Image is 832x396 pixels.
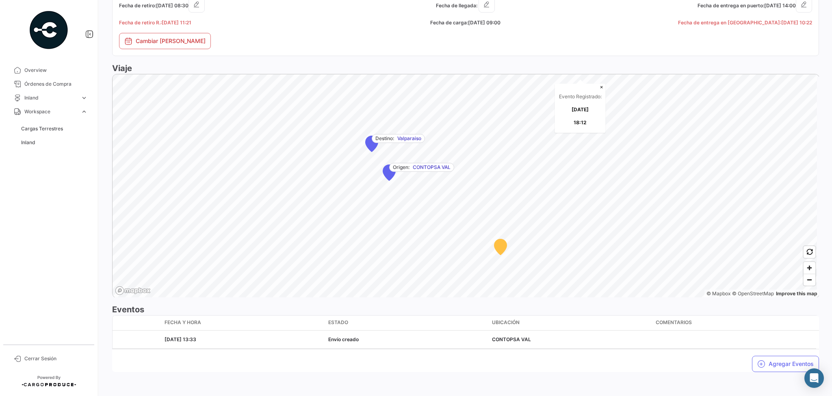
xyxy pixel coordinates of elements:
datatable-header-cell: Estado [325,316,489,330]
span: Estado [328,319,348,326]
span: Valparaiso [397,135,421,142]
div: Map marker [494,239,507,255]
span: Órdenes de Compra [24,80,88,88]
p: Evento Registrado: [559,93,602,101]
span: Inland [24,94,77,102]
div: Envío creado [328,336,485,343]
div: Map marker [383,164,396,181]
div: CONTOPSA VAL [492,336,649,343]
datatable-header-cell: Fecha y Hora [161,316,325,330]
img: powered-by.png [28,10,69,50]
a: Cargas Terrestres [18,123,91,135]
h3: Eventos [112,304,819,315]
datatable-header-cell: Ubicación [489,316,652,330]
p: 18:12 [559,119,602,127]
button: Zoom in [804,262,815,274]
span: [DATE] 10:22 [781,19,812,26]
div: Map marker [365,136,378,152]
span: Origen: [393,164,409,171]
span: Cargas Terrestres [21,125,63,132]
button: Zoom out [804,274,815,286]
div: Abrir Intercom Messenger [804,368,824,388]
span: Destino: [375,135,394,142]
span: Comentarios [656,319,692,326]
a: Overview [6,63,91,77]
span: Inland [21,139,35,146]
h5: Fecha de retiro R.: [119,19,350,26]
h5: Fecha de entrega en [GEOGRAPHIC_DATA]: [581,19,812,26]
span: expand_more [80,108,88,115]
span: expand_more [80,94,88,102]
span: Overview [24,67,88,74]
p: [DATE] [559,106,602,114]
span: [DATE] 09:00 [468,19,500,26]
canvas: Map [113,74,817,299]
datatable-header-cell: Comentarios [652,316,816,330]
button: Cambiar [PERSON_NAME] [119,33,211,49]
span: [DATE] 08:30 [156,2,188,9]
a: Inland [18,136,91,149]
span: [DATE] 13:33 [165,336,196,342]
span: Cerrar Sesión [24,355,88,362]
h3: Viaje [112,63,819,74]
button: Close popup [598,84,606,91]
span: [DATE] 11:21 [162,19,191,26]
h5: Fecha de carga: [350,19,581,26]
button: Agregar Eventos [752,356,819,372]
a: Mapbox [706,290,730,296]
a: Órdenes de Compra [6,77,91,91]
span: Fecha y Hora [165,319,201,326]
span: Ubicación [492,319,520,326]
span: [DATE] 14:00 [764,2,796,9]
a: Map feedback [776,290,817,296]
a: Mapbox logo [115,286,151,295]
span: Workspace [24,108,77,115]
a: OpenStreetMap [732,290,774,296]
span: CONTOPSA VAL [413,164,451,171]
